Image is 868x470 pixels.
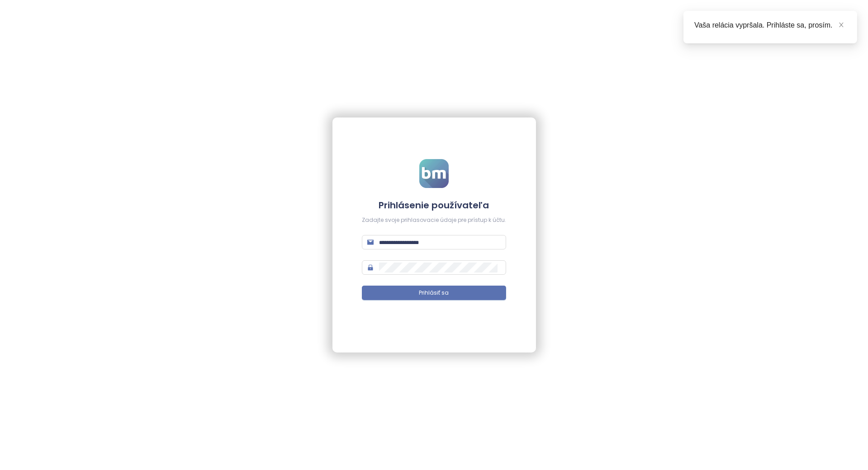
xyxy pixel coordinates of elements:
[367,239,374,245] span: mail
[362,216,506,225] div: Zadajte svoje prihlasovacie údaje pre prístup k účtu.
[419,289,449,297] span: Prihlásiť sa
[362,199,506,211] h4: Prihlásenie používateľa
[419,159,449,188] img: logo
[362,286,506,300] button: Prihlásiť sa
[367,264,374,271] span: lock
[838,22,844,28] span: close
[694,20,846,31] div: Vaša relácia vypršala. Prihláste sa, prosím.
